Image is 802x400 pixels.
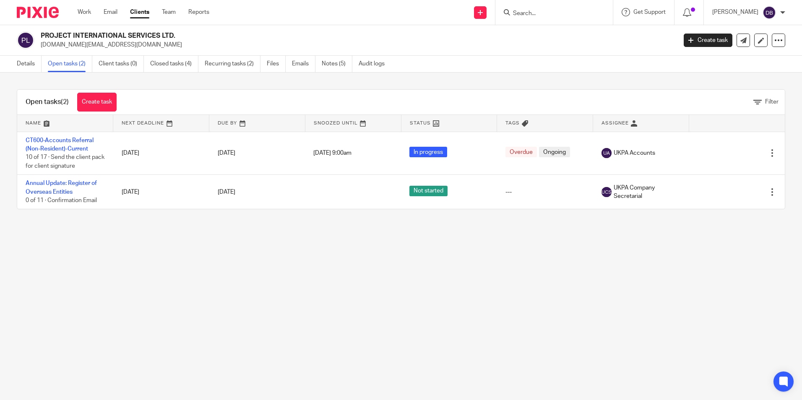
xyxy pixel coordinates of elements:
[26,138,94,152] a: CT600-Accounts Referral (Non-Resident)-Current
[26,180,97,195] a: Annual Update: Register of Overseas Entities
[410,121,431,125] span: Status
[26,98,69,106] h1: Open tasks
[505,147,537,157] span: Overdue
[614,149,655,157] span: UKPA Accounts
[104,8,117,16] a: Email
[314,121,358,125] span: Snoozed Until
[633,9,666,15] span: Get Support
[322,56,352,72] a: Notes (5)
[359,56,391,72] a: Audit logs
[267,56,286,72] a: Files
[99,56,144,72] a: Client tasks (0)
[113,132,209,175] td: [DATE]
[505,121,520,125] span: Tags
[601,148,612,158] img: svg%3E
[218,150,235,156] span: [DATE]
[17,56,42,72] a: Details
[77,93,117,112] a: Create task
[48,56,92,72] a: Open tasks (2)
[41,31,545,40] h2: PROJECT INTERNATIONAL SERVICES LTD.
[162,8,176,16] a: Team
[26,197,97,203] span: 0 of 11 · Confirmation Email
[763,6,776,19] img: svg%3E
[505,188,585,196] div: ---
[41,41,671,49] p: [DOMAIN_NAME][EMAIL_ADDRESS][DOMAIN_NAME]
[765,99,779,105] span: Filter
[130,8,149,16] a: Clients
[78,8,91,16] a: Work
[409,186,448,196] span: Not started
[601,187,612,197] img: svg%3E
[26,154,104,169] span: 10 of 17 · Send the client pack for client signature
[17,31,34,49] img: svg%3E
[292,56,315,72] a: Emails
[218,189,235,195] span: [DATE]
[539,147,570,157] span: Ongoing
[614,184,681,201] span: UKPA Company Secretarial
[188,8,209,16] a: Reports
[512,10,588,18] input: Search
[61,99,69,105] span: (2)
[313,150,352,156] span: [DATE] 9:00am
[17,7,59,18] img: Pixie
[113,175,209,209] td: [DATE]
[712,8,758,16] p: [PERSON_NAME]
[205,56,260,72] a: Recurring tasks (2)
[684,34,732,47] a: Create task
[409,147,447,157] span: In progress
[150,56,198,72] a: Closed tasks (4)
